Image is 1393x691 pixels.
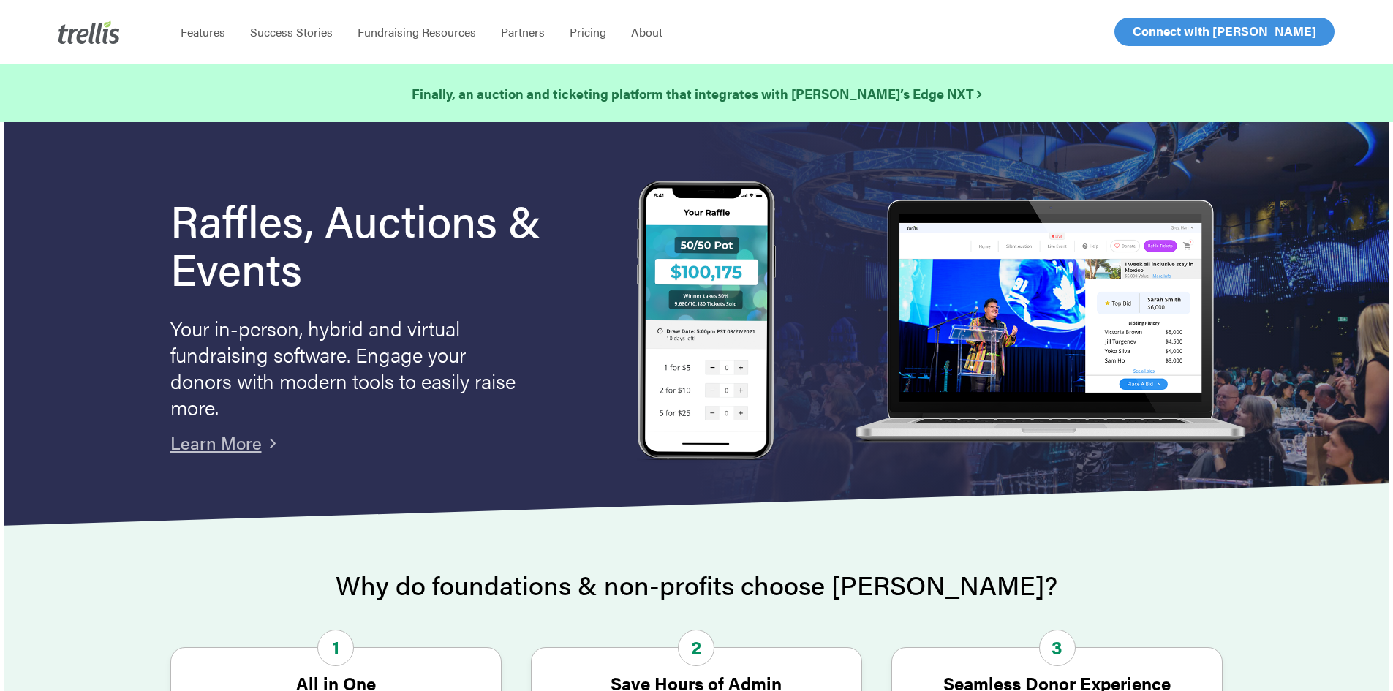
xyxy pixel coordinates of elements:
[170,314,521,420] p: Your in-person, hybrid and virtual fundraising software. Engage your donors with modern tools to ...
[58,20,120,44] img: Trellis
[317,630,354,666] span: 1
[631,23,662,40] span: About
[412,84,981,102] strong: Finally, an auction and ticketing platform that integrates with [PERSON_NAME]’s Edge NXT
[847,200,1252,445] img: rafflelaptop_mac_optim.png
[168,25,238,39] a: Features
[1039,630,1076,666] span: 3
[412,83,981,104] a: Finally, an auction and ticketing platform that integrates with [PERSON_NAME]’s Edge NXT
[1133,22,1316,39] span: Connect with [PERSON_NAME]
[250,23,333,40] span: Success Stories
[345,25,488,39] a: Fundraising Resources
[570,23,606,40] span: Pricing
[619,25,675,39] a: About
[557,25,619,39] a: Pricing
[238,25,345,39] a: Success Stories
[358,23,476,40] span: Fundraising Resources
[488,25,557,39] a: Partners
[170,570,1223,600] h2: Why do foundations & non-profits choose [PERSON_NAME]?
[1114,18,1335,46] a: Connect with [PERSON_NAME]
[181,23,225,40] span: Features
[501,23,545,40] span: Partners
[170,430,262,455] a: Learn More
[637,181,776,464] img: Trellis Raffles, Auctions and Event Fundraising
[678,630,714,666] span: 2
[170,195,581,292] h1: Raffles, Auctions & Events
